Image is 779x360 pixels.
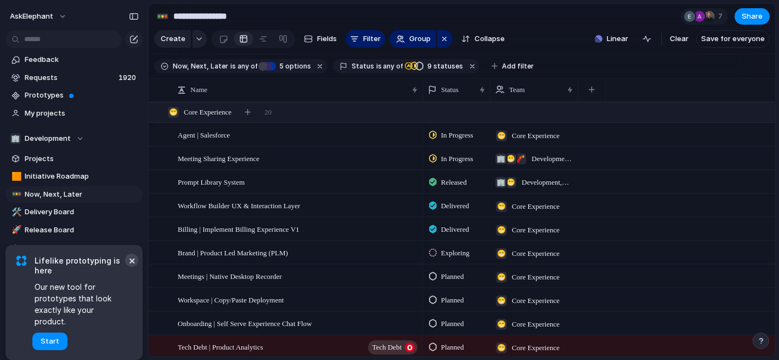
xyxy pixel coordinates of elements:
[512,248,560,259] span: Core Experience
[424,62,433,70] span: 9
[512,272,560,283] span: Core Experience
[346,30,385,48] button: Filter
[264,107,272,118] span: 20
[496,248,507,259] div: 😁
[10,171,21,182] button: 🟧
[475,33,505,44] span: Collapse
[276,62,285,70] span: 5
[25,153,139,164] span: Projects
[522,177,573,188] span: Development , Core Experience
[10,11,53,22] span: AskElephant
[41,336,59,347] span: Start
[258,60,313,72] button: 5 options
[5,52,143,68] a: Feedback
[25,90,139,101] span: Prototypes
[670,33,688,44] span: Clear
[376,61,382,71] span: is
[441,318,464,329] span: Planned
[10,189,21,200] button: 🚥
[607,33,628,44] span: Linear
[35,281,126,327] span: Our new tool for prototypes that look exactly like your product.
[5,130,143,147] button: 🏢Development
[496,201,507,212] div: 😁
[173,61,228,71] span: Now, Next, Later
[512,201,560,212] span: Core Experience
[5,168,143,185] a: 🟧Initiative Roadmap
[178,246,288,259] span: Brand | Product Led Marketing (PLM)
[441,153,473,164] span: In Progress
[441,130,473,141] span: In Progress
[532,153,573,164] span: Development , Core Experience , Vanguard
[374,60,405,72] button: isany of
[363,33,381,44] span: Filter
[372,340,402,355] span: Tech Debt
[12,170,19,183] div: 🟧
[12,188,19,201] div: 🚥
[495,177,506,188] div: 🏢
[496,342,507,353] div: 😁
[424,61,463,71] span: statuses
[5,70,143,86] a: Requests1920
[509,84,525,95] span: Team
[178,199,300,212] span: Workflow Builder UX & Interaction Layer
[718,11,726,22] span: 7
[317,33,337,44] span: Fields
[25,171,139,182] span: Initiative Roadmap
[230,61,236,71] span: is
[5,204,143,220] a: 🛠️Delivery Board
[161,33,185,44] span: Create
[10,207,21,218] button: 🛠️
[485,59,540,74] button: Add filter
[10,225,21,236] button: 🚀
[505,177,516,188] div: 😁
[10,133,21,144] div: 🏢
[25,242,67,253] span: Create view
[512,295,560,306] span: Core Experience
[701,33,765,44] span: Save for everyone
[32,333,67,350] button: Start
[178,175,245,188] span: Prompt Library System
[665,30,693,48] button: Clear
[190,84,207,95] span: Name
[25,72,115,83] span: Requests
[505,153,516,164] div: 😁
[178,128,230,141] span: Agent | Salesforce
[5,87,143,104] a: Prototypes
[118,72,138,83] span: 1920
[457,30,509,48] button: Collapse
[168,107,179,118] div: 😁
[496,272,507,283] div: 😁
[12,224,19,236] div: 🚀
[502,61,534,71] span: Add filter
[441,224,469,235] span: Delivered
[404,60,465,72] button: 9 statuses
[228,60,259,72] button: isany of
[495,153,506,164] div: 🏢
[441,248,470,259] span: Exploring
[5,222,143,238] a: 🚀Release Board
[512,225,560,236] span: Core Experience
[441,342,464,353] span: Planned
[276,61,311,71] span: options
[25,54,139,65] span: Feedback
[409,33,431,44] span: Group
[300,30,341,48] button: Fields
[178,317,312,329] span: Onboarding | Self Serve Experience Chat Flow
[696,30,770,48] button: Save for everyone
[178,293,284,306] span: Workspace | Copy/Paste Deployment
[496,225,507,236] div: 😁
[390,30,436,48] button: Group
[382,61,403,71] span: any of
[25,108,139,119] span: My projects
[25,225,139,236] span: Release Board
[5,186,143,203] div: 🚥Now, Next, Later
[35,256,126,276] span: Lifelike prototyping is here
[12,206,19,219] div: 🛠️
[5,8,72,25] button: AskElephant
[496,130,507,141] div: 😁
[25,189,139,200] span: Now, Next, Later
[496,295,507,306] div: 😁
